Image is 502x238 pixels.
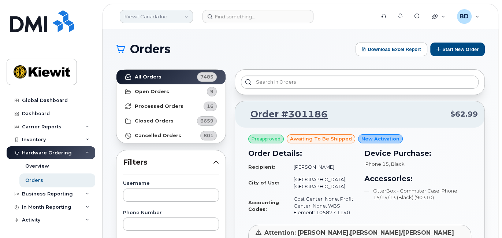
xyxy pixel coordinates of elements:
[248,148,356,159] h3: Order Details:
[135,103,183,109] strong: Processed Orders
[135,118,174,124] strong: Closed Orders
[123,157,213,168] span: Filters
[116,84,226,99] a: Open Orders9
[364,161,389,167] span: iPhone 15
[135,89,169,95] strong: Open Orders
[210,88,213,95] span: 9
[470,206,497,232] iframe: Messenger Launcher
[287,173,355,193] td: [GEOGRAPHIC_DATA], [GEOGRAPHIC_DATA]
[248,180,279,186] strong: City of Use:
[252,136,280,142] span: Preapproved
[135,133,181,139] strong: Cancelled Orders
[116,99,226,114] a: Processed Orders16
[364,187,472,201] li: OtterBox - Commuter Case iPhone 15/14/13 (Black) (90310)
[123,210,219,215] label: Phone Number
[264,229,454,236] span: Attention: [PERSON_NAME].[PERSON_NAME]/[PERSON_NAME]
[430,43,485,56] button: Start New Order
[242,108,328,121] a: Order #301186
[361,135,399,142] span: New Activation
[356,43,427,56] button: Download Excel Report
[200,73,213,80] span: 7485
[364,148,472,159] h3: Device Purchase:
[389,161,405,167] span: , Black
[450,109,478,120] span: $62.99
[248,164,275,170] strong: Recipient:
[116,128,226,143] a: Cancelled Orders801
[116,70,226,84] a: All Orders7485
[248,199,279,212] strong: Accounting Codes:
[130,44,171,55] span: Orders
[116,114,226,128] a: Closed Orders6659
[200,117,213,124] span: 6659
[287,193,355,219] td: Cost Center: None, Profit Center: None, WBS Element: 105877.1140
[123,181,219,186] label: Username
[204,132,213,139] span: 801
[290,135,352,142] span: awaiting to be shipped
[241,76,479,89] input: Search in orders
[364,173,472,184] h3: Accessories:
[135,74,161,80] strong: All Orders
[287,161,355,173] td: [PERSON_NAME]
[207,103,213,110] span: 16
